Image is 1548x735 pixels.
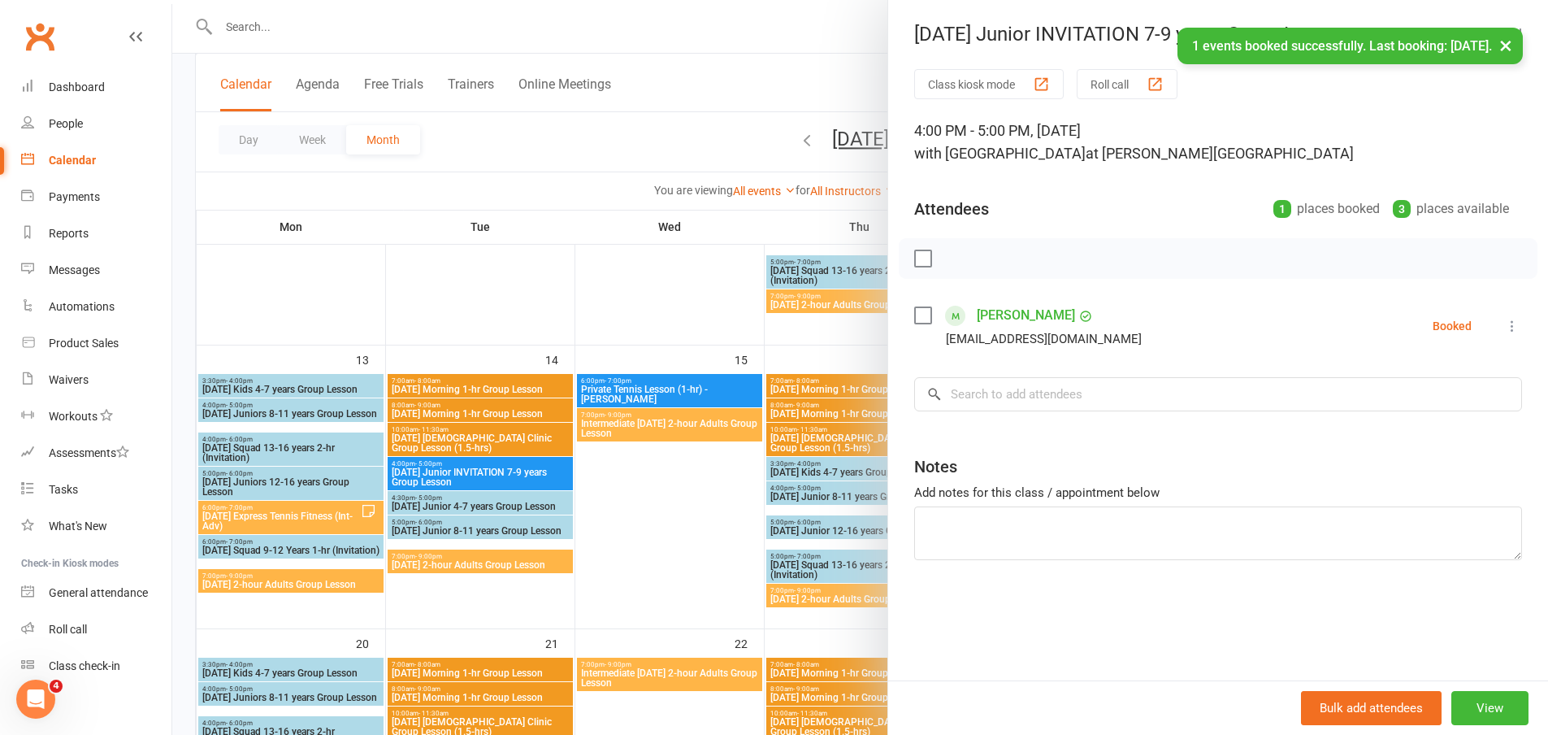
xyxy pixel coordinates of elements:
[977,302,1075,328] a: [PERSON_NAME]
[21,435,171,472] a: Assessments
[49,300,115,313] div: Automations
[914,483,1522,502] div: Add notes for this class / appointment below
[49,483,78,496] div: Tasks
[21,106,171,142] a: People
[914,120,1522,165] div: 4:00 PM - 5:00 PM, [DATE]
[1491,28,1520,63] button: ×
[914,145,1086,162] span: with [GEOGRAPHIC_DATA]
[1433,320,1472,332] div: Booked
[49,263,100,276] div: Messages
[21,398,171,435] a: Workouts
[21,611,171,648] a: Roll call
[49,410,98,423] div: Workouts
[49,337,119,350] div: Product Sales
[1177,28,1523,64] div: 1 events booked successfully. Last booking: [DATE].
[914,377,1522,411] input: Search to add attendees
[49,659,120,672] div: Class check-in
[49,117,83,130] div: People
[1393,200,1411,218] div: 3
[21,508,171,545] a: What's New
[16,680,55,719] iframe: Intercom live chat
[21,362,171,398] a: Waivers
[21,215,171,252] a: Reports
[21,648,171,685] a: Class kiosk mode
[49,446,129,459] div: Assessments
[946,328,1142,350] div: [EMAIL_ADDRESS][DOMAIN_NAME]
[21,472,171,508] a: Tasks
[49,80,105,94] div: Dashboard
[21,575,171,611] a: General attendance kiosk mode
[914,455,957,478] div: Notes
[49,154,96,167] div: Calendar
[914,198,989,220] div: Attendees
[1086,145,1354,162] span: at [PERSON_NAME][GEOGRAPHIC_DATA]
[49,586,148,599] div: General attendance
[1273,200,1291,218] div: 1
[21,289,171,325] a: Automations
[914,69,1064,99] button: Class kiosk mode
[1273,198,1380,220] div: places booked
[888,23,1548,46] div: [DATE] Junior INVITATION 7-9 years Group Lesson
[21,179,171,215] a: Payments
[50,680,63,693] span: 4
[21,69,171,106] a: Dashboard
[20,16,60,57] a: Clubworx
[1301,691,1442,725] button: Bulk add attendees
[1393,198,1509,220] div: places available
[49,520,107,533] div: What's New
[1077,69,1177,99] button: Roll call
[49,623,87,636] div: Roll call
[49,373,89,386] div: Waivers
[49,227,89,240] div: Reports
[1451,691,1528,725] button: View
[49,190,100,203] div: Payments
[21,142,171,179] a: Calendar
[21,252,171,289] a: Messages
[21,325,171,362] a: Product Sales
